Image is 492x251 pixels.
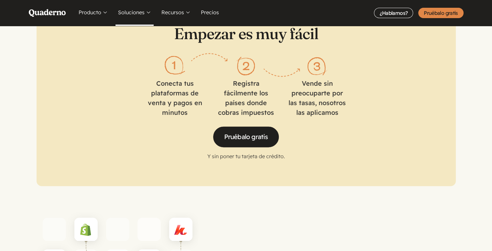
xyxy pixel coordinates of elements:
li: Conecta tus plataformas de venta y pagos en minutos [146,56,204,117]
a: ¿Hablamos? [374,8,413,18]
li: Vende sin preocuparte por las tasas, nosotros las aplicamos [288,56,346,117]
li: Registra fácilmente los países donde cobras impuestos [217,56,275,117]
h2: Empezar es muy fácil [62,25,430,43]
a: Pruébalo gratis [213,126,279,147]
p: Y sin poner tu tarjeta de crédito. [117,152,376,160]
a: Pruébalo gratis [418,8,463,18]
